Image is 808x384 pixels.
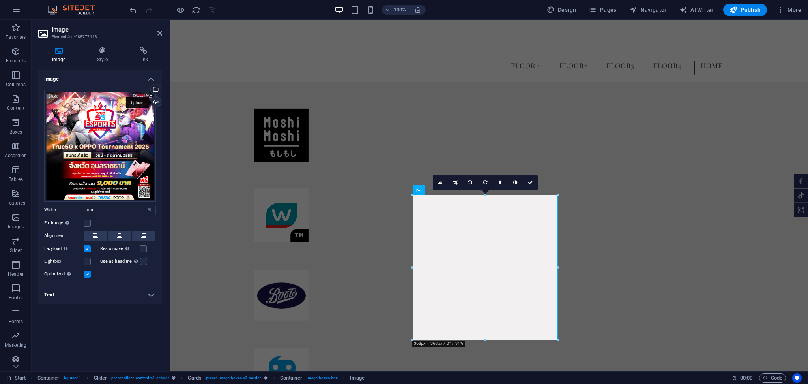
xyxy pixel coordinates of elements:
h4: Style [83,47,125,63]
button: Navigator [626,4,670,16]
span: . bg-user-1 [63,373,82,383]
a: Select files from the file manager, stock photos, or upload file(s) [433,175,448,190]
button: Code [759,373,786,383]
p: Features [6,200,25,206]
h4: Text [38,285,162,304]
span: 00 00 [740,373,752,383]
button: 100% [382,5,410,15]
button: Click here to leave preview mode and continue editing [176,5,185,15]
span: . preset-image-boxes-v3-border [205,373,261,383]
p: Favorites [6,34,26,40]
button: Design [544,4,580,16]
a: Upload [150,96,161,107]
p: Tables [9,176,23,183]
button: Pages [585,4,619,16]
a: Blur [493,175,508,190]
p: Forms [9,318,23,325]
span: : [746,375,747,381]
p: Columns [6,81,26,88]
span: AI Writer [679,6,714,14]
button: AI Writer [676,4,717,16]
label: Alignment [44,231,84,241]
label: Lazyload [44,244,84,254]
div: 555581025_1219278806913189_7491434330685265929_n1-rhEtYZYBbhhvRN9ikUm5hA.jpg [44,90,156,202]
label: Width [44,208,84,212]
a: Confirm ( Ctrl ⏎ ) [523,175,538,190]
span: Click to select. Double-click to edit [94,373,107,383]
i: This element is a customizable preset [264,376,268,380]
span: Click to select. Double-click to edit [280,373,302,383]
nav: breadcrumb [37,373,365,383]
h4: Link [125,47,162,63]
h6: Session time [732,373,753,383]
h4: Image [38,47,83,63]
span: More [776,6,801,14]
a: Rotate left 90° [463,175,478,190]
span: Code [763,373,782,383]
img: Editor Logo [45,5,105,15]
h3: Element #ed-988777113 [52,33,146,40]
a: Click to cancel selection. Double-click to open Pages [6,373,26,383]
p: Slider [10,247,22,254]
span: Navigator [629,6,667,14]
i: Undo: Change text (Ctrl+Z) [129,6,138,15]
p: Elements [6,58,26,64]
label: Optimized [44,269,84,279]
button: More [773,4,804,16]
p: Boxes [9,129,22,135]
a: Greyscale [508,175,523,190]
label: Responsive [100,244,140,254]
a: Crop mode [448,175,463,190]
p: Content [7,105,24,111]
span: . preset-slider-content-v3-default [110,373,169,383]
span: Design [547,6,576,14]
span: Pages [589,6,616,14]
a: Rotate right 90° [478,175,493,190]
span: Click to select. Double-click to edit [350,373,364,383]
span: . image-boxes-box [305,373,338,383]
label: Lightbox [44,257,84,266]
div: Design (Ctrl+Alt+Y) [544,4,580,16]
h2: Image [52,26,162,33]
i: This element is a customizable preset [172,376,176,380]
button: undo [128,5,138,15]
span: Click to select. Double-click to edit [188,373,201,383]
button: Usercentrics [792,373,802,383]
p: Footer [9,295,23,301]
p: Accordion [5,152,27,159]
button: Publish [723,4,767,16]
span: Click to select. Double-click to edit [37,373,60,383]
span: Publish [729,6,761,14]
h4: Image [38,70,162,84]
h6: 100% [394,5,406,15]
label: Use as headline [100,257,140,266]
button: reload [191,5,201,15]
p: Marketing [5,342,26,348]
i: On resize automatically adjust zoom level to fit chosen device. [414,6,421,13]
p: Images [8,224,24,230]
label: Fit image [44,218,84,228]
p: Header [8,271,24,277]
